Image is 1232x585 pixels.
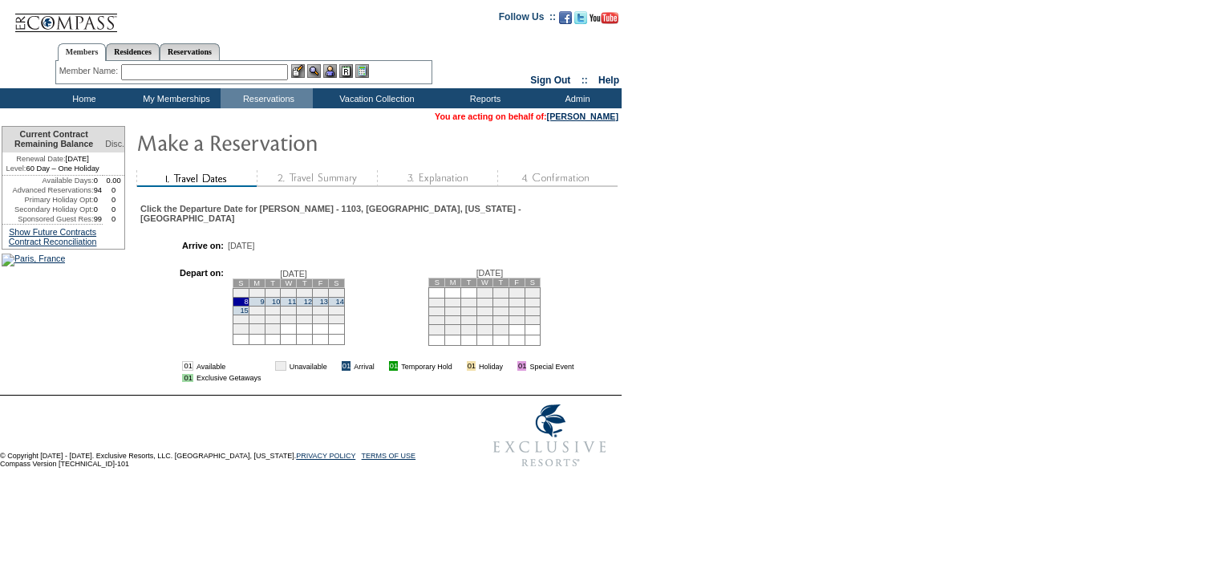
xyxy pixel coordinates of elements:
td: T [492,278,509,286]
a: 13 [320,298,328,306]
img: i.gif [330,362,338,370]
td: Unavailable [290,361,327,371]
img: i.gif [264,362,272,370]
td: F [509,278,525,286]
a: 9 [260,298,264,306]
td: W [476,278,492,286]
td: 01 [389,361,398,371]
td: 23 [249,315,265,323]
img: Make Reservation [136,126,457,158]
td: 2 [492,287,509,298]
img: i.gif [506,362,514,370]
td: 27 [445,324,461,335]
td: W [281,278,297,287]
td: 7 [461,298,477,307]
a: 10 [272,298,280,306]
td: T [461,278,477,286]
img: i.gif [456,362,464,370]
td: T [297,278,313,287]
td: 0 [103,214,124,224]
span: [DATE] [476,268,504,278]
td: 13 [445,307,461,315]
td: 29 [233,323,249,334]
td: 1 [233,288,249,297]
td: Arrive on: [148,241,224,250]
td: 1 [476,287,492,298]
img: step4_state1.gif [497,170,618,187]
td: 21 [329,306,345,315]
td: Arrival [354,361,375,371]
a: Subscribe to our YouTube Channel [590,16,618,26]
img: Follow us on Twitter [574,11,587,24]
td: Temporary Hold [401,361,452,371]
td: 3 [265,288,281,297]
td: 0 [94,205,103,214]
a: 14 [336,298,344,306]
td: 28 [329,315,345,323]
td: 60 Day – One Holiday [2,164,103,176]
td: Admin [529,88,622,108]
td: 16 [492,307,509,315]
td: 12 [429,307,445,315]
td: 10 [509,298,525,307]
td: 11 [525,298,541,307]
td: 31 [265,323,281,334]
td: My Memberships [128,88,221,108]
td: Home [36,88,128,108]
img: i.gif [378,362,386,370]
span: Renewal Date: [16,154,65,164]
td: 2 [249,288,265,297]
td: 22 [476,315,492,324]
td: 01 [182,374,192,382]
td: Reservations [221,88,313,108]
td: Reports [437,88,529,108]
td: S [329,278,345,287]
td: 20 [445,315,461,324]
td: Exclusive Getaways [197,374,261,382]
a: Follow us on Twitter [574,16,587,26]
td: 01 [467,361,476,371]
td: S [525,278,541,286]
a: Sign Out [530,75,570,86]
img: Become our fan on Facebook [559,11,572,24]
a: Show Future Contracts [9,227,96,237]
td: 15 [476,307,492,315]
td: 19 [297,306,313,315]
td: Holiday [479,361,503,371]
td: 9 [492,298,509,307]
td: Current Contract Remaining Balance [2,127,103,152]
td: 8 [476,298,492,307]
td: 8 [233,297,249,306]
a: TERMS OF USE [362,452,416,460]
td: 24 [265,315,281,323]
td: 0 [103,205,124,214]
a: 11 [288,298,296,306]
td: 94 [94,185,103,195]
a: Members [58,43,107,61]
a: 15 [240,307,248,315]
img: Reservations [339,64,353,78]
span: Disc. [105,139,124,148]
td: Follow Us :: [499,10,556,29]
td: 0 [94,176,103,185]
a: 12 [304,298,312,306]
img: b_calculator.gif [355,64,369,78]
td: M [249,278,265,287]
td: 5 [297,288,313,297]
a: PRIVACY POLICY [296,452,355,460]
td: 20 [313,306,329,315]
td: 25 [281,315,297,323]
td: 99 [94,214,103,224]
a: [PERSON_NAME] [547,112,618,121]
td: [DATE] [2,152,103,164]
td: 14 [461,307,477,315]
td: 01 [517,361,526,371]
span: :: [582,75,588,86]
td: 6 [313,288,329,297]
td: 17 [265,306,281,315]
td: S [233,278,249,287]
img: step3_state1.gif [377,170,497,187]
td: 0 [94,195,103,205]
td: 16 [249,306,265,315]
span: Level: [6,164,26,173]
